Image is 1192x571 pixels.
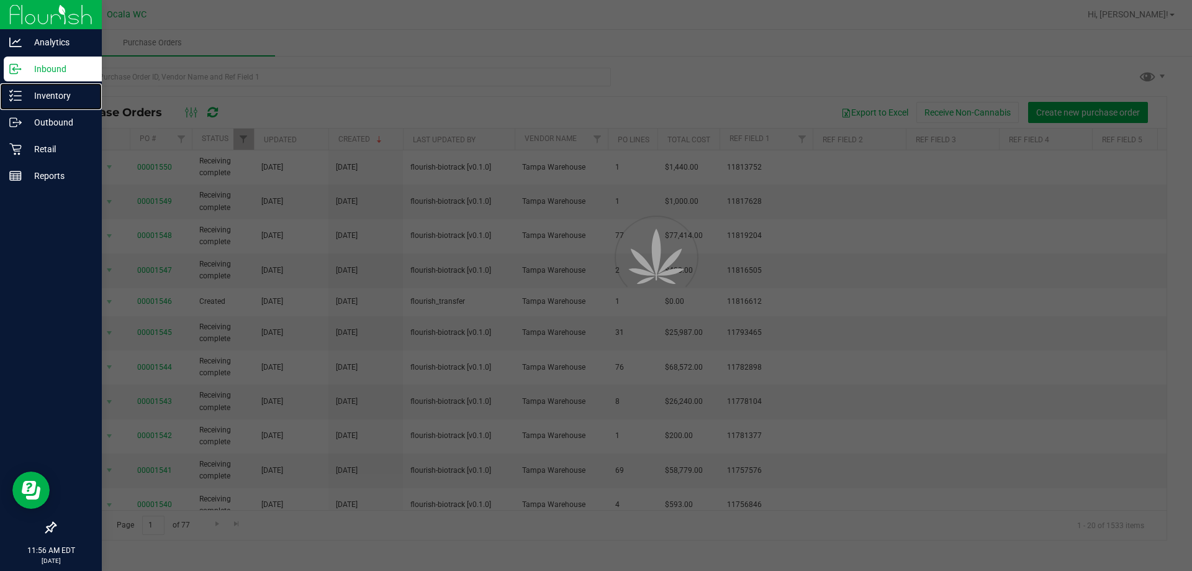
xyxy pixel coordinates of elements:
[22,35,96,50] p: Analytics
[22,142,96,157] p: Retail
[9,89,22,102] inline-svg: Inventory
[9,63,22,75] inline-svg: Inbound
[6,556,96,565] p: [DATE]
[9,36,22,48] inline-svg: Analytics
[9,116,22,129] inline-svg: Outbound
[22,115,96,130] p: Outbound
[9,170,22,182] inline-svg: Reports
[6,545,96,556] p: 11:56 AM EDT
[22,168,96,183] p: Reports
[9,143,22,155] inline-svg: Retail
[12,472,50,509] iframe: Resource center
[22,62,96,76] p: Inbound
[22,88,96,103] p: Inventory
